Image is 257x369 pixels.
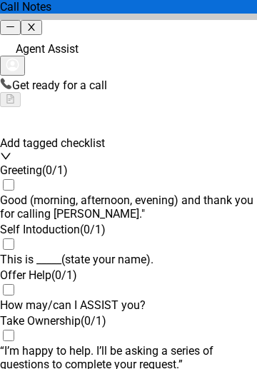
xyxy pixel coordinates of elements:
span: minus [6,22,15,31]
button: close [21,20,41,35]
span: close [26,22,36,31]
span: ( 0 / 1 ) [42,163,68,177]
span: ( 0 / 1 ) [80,223,106,236]
span: Get ready for a call [12,79,107,92]
span: ( 0 / 1 ) [51,268,77,282]
span: file-text [6,94,15,103]
span: Agent Assist [16,42,79,56]
span: ( 0 / 1 ) [81,314,106,328]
